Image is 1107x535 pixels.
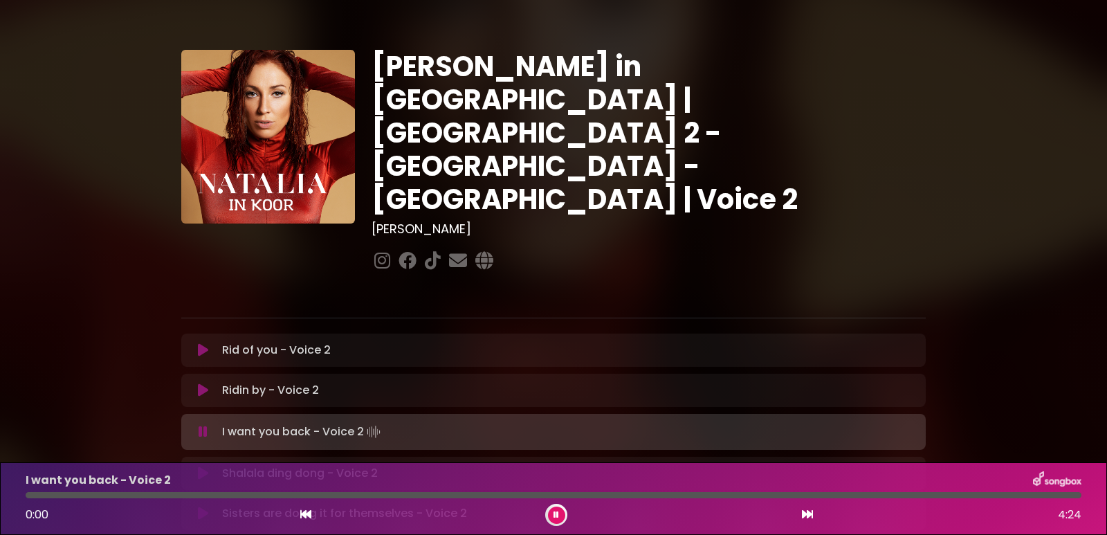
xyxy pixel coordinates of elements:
[222,422,383,442] p: I want you back - Voice 2
[26,507,48,523] span: 0:00
[1058,507,1081,523] span: 4:24
[1033,471,1081,489] img: songbox-logo-white.png
[372,221,926,237] h3: [PERSON_NAME]
[222,382,319,399] p: Ridin by - Voice 2
[372,50,926,216] h1: [PERSON_NAME] in [GEOGRAPHIC_DATA] | [GEOGRAPHIC_DATA] 2 - [GEOGRAPHIC_DATA] - [GEOGRAPHIC_DATA] ...
[364,422,383,442] img: waveform4.gif
[222,342,331,359] p: Rid of you - Voice 2
[26,472,171,489] p: I want you back - Voice 2
[181,50,355,224] img: YTVS25JmS9CLUqXqkEhs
